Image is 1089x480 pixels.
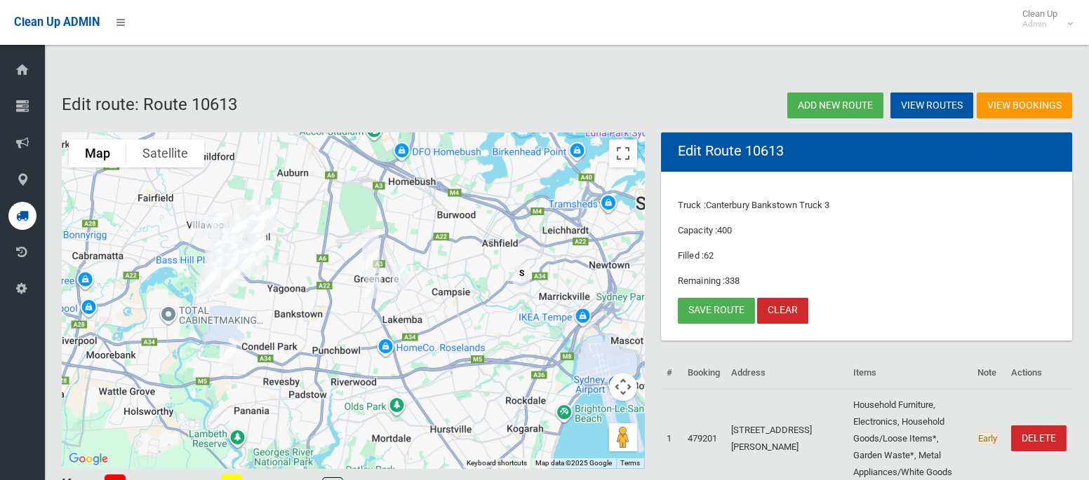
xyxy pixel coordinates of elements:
small: Admin [1022,19,1057,29]
span: 338 [725,275,740,286]
div: 81 Denman Road, GEORGES HALL NSW 2198 [215,240,243,275]
div: 34 Chester Hill Road, CHESTER HILL NSW 2162 [237,205,265,240]
button: Show street map [69,139,126,167]
div: 51 Alcoomie Street, VILLAWOOD NSW 2163 [206,206,234,241]
div: 46 Kara Street, SEFTON NSW 2162 [254,201,282,236]
span: Early [977,432,998,444]
div: 24 Hitter Avenue, BASS HILL NSW 2197 [238,228,266,263]
div: 33 Marks Street, CHESTER HILL NSW 2162 [241,217,269,252]
a: View Bookings [977,92,1072,118]
a: Clear [757,298,808,324]
a: Open this area in Google Maps (opens a new window) [65,450,112,468]
p: Capacity : [678,222,1055,239]
div: 20 Binalong Avenue, GEORGES HALL NSW 2198 [218,244,246,279]
p: Remaining : [678,273,1055,289]
th: Note [972,357,1006,389]
div: 12 Shellcote Road, GREENACRE NSW 2190 [356,224,385,259]
div: 15 Crinan Street, HURLSTONE PARK NSW 2193 [507,259,535,294]
div: 24 Alcoomie Street, VILLAWOOD NSW 2163 [217,210,245,245]
div: 66 Cann Street, BASS HILL NSW 2197 [239,229,267,264]
button: Keyboard shortcuts [467,458,527,468]
div: 64 Flinders Road, GEORGES HALL NSW 2198 [216,249,244,284]
div: 148 Johnston Road, BASS HILL NSW 2197 [206,226,234,261]
th: Items [848,357,972,389]
a: Add new route [787,92,883,118]
th: Actions [1006,357,1072,389]
div: 30 Ashcroft Street, GEORGES HALL NSW 2198 [194,261,222,296]
div: 18A Balmoral Crescent, GEORGES HALL NSW 2198 [216,263,244,299]
div: 11 Buist Street, BASS HILL NSW 2197 [244,231,272,266]
button: Toggle fullscreen view [609,139,637,167]
div: 13 Georges Crescent, GEORGES HALL NSW 2198 [201,260,229,295]
div: 16 Kawana Street, BASS HILL NSW 2197 [224,214,252,249]
div: 35 Carey Street, BASS HILL NSW 2197 [229,236,257,271]
img: Google [65,450,112,468]
th: Address [726,357,848,389]
div: 24 Keswick Street, GEORGES HALL NSW 2198 [215,265,243,300]
div: 82 Wendy Avenue, GEORGES HALL NSW 2198 [199,242,227,277]
div: 171 Proctor Parade, CHESTER HILL NSW 2162 [232,202,260,237]
div: 50 Goondah Street, VILLAWOOD NSW 2163 [199,207,227,242]
div: 4 Quentin Street, BASS HILL NSW 2197 [233,247,261,282]
div: 18 Carnegie Road, CHESTER HILL NSW 2162 [246,206,274,241]
div: 108 Cann Street, BASS HILL NSW 2197 [237,236,265,271]
a: DELETE [1011,425,1067,451]
header: Edit Route 10613 [661,137,801,165]
div: 35 Mc Clelland Street, CHESTER HILL NSW 2162 [243,214,271,249]
div: 172 Rex Road, GEORGES HALL NSW 2198 [196,263,225,298]
div: 28 Wilbur Street, GREENACRE NSW 2190 [386,260,414,295]
div: 97 Jocelyn Street, CHESTER HILL NSW 2162 [233,208,261,243]
span: Clean Up ADMIN [14,15,100,29]
div: 14 Caroline Crescent, GEORGES HALL NSW 2198 [215,238,243,273]
div: 74 Belar Avenue, VILLAWOOD NSW 2163 [185,209,213,244]
th: Booking [682,357,726,389]
h2: Edit route: Route 10613 [62,95,559,114]
div: 188 Ashford Avenue, MILPERRA NSW 2214 [214,338,242,373]
div: 98 Wendy Avenue, GEORGES HALL NSW 2198 [201,246,229,281]
div: 129 Acacia Avenue, GREENACRE NSW 2190 [359,269,387,304]
button: Map camera controls [609,373,637,401]
th: # [661,357,682,389]
div: 2 Carey Street, BASS HILL NSW 2197 [225,242,253,277]
span: 62 [704,250,714,261]
div: 2 Birriga Avenue, CHESTER HILL NSW 2162 [237,199,265,234]
div: 61a Denman Road, GEORGES HALL NSW 2198 [212,241,240,276]
div: 316 Miller Road, VILLAWOOD NSW 2163 [220,216,248,251]
p: Filled : [678,247,1055,264]
a: Save route [678,298,755,324]
span: Canterbury Bankstown Truck 3 [706,200,830,210]
button: Drag Pegman onto the map to open Street View [609,423,637,451]
div: 26 Jacaranda Drive, GEORGES HALL NSW 2198 [207,248,235,283]
a: View Routes [890,92,973,118]
div: 364 Hector Street, BASS HILL NSW 2197 [243,245,271,280]
div: 245A Waterloo Road, GREENACRE NSW 2190 [357,244,385,279]
div: 6 Ash Street, GEORGES HALL NSW 2198 [202,249,230,284]
div: 43A Robertson Road, BASS HILL NSW 2197 [243,227,272,262]
div: 23B Trebartha Street, BASS HILL NSW 2197 [240,235,268,270]
a: Terms [620,459,640,467]
div: 147 Waldron Road, CHESTER HILL NSW 2162 [232,194,260,229]
span: Map data ©2025 Google [535,459,612,467]
button: Show satellite imagery [126,139,204,167]
div: 46 Haig Avenue, GEORGES HALL NSW 2198 [191,269,219,304]
div: 195 Wellington Road, SEFTON NSW 2162 [253,199,281,234]
div: 964 Hume Highway, BASS HILL NSW 2197 [222,227,250,262]
div: 58 Wendy Avenue, GEORGES HALL NSW 2198 [203,240,231,275]
div: 91 Proctor Parade, CHESTER HILL NSW 2162 [246,205,274,240]
div: 21 Nyora Street, CHESTER HILL NSW 2162 [242,207,270,242]
div: 141 Proctor Parade, CHESTER HILL NSW 2162 [237,203,265,238]
span: Clean Up [1015,8,1071,29]
div: 26A Goonaroi Street, VILLAWOOD NSW 2163 [219,212,247,247]
span: 400 [717,225,732,235]
div: 1 Amber Place, BASS HILL NSW 2197 [206,229,234,264]
p: Truck : [678,197,1055,214]
div: 13 Orison Street, GEORGES HALL NSW 2198 [211,257,239,292]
